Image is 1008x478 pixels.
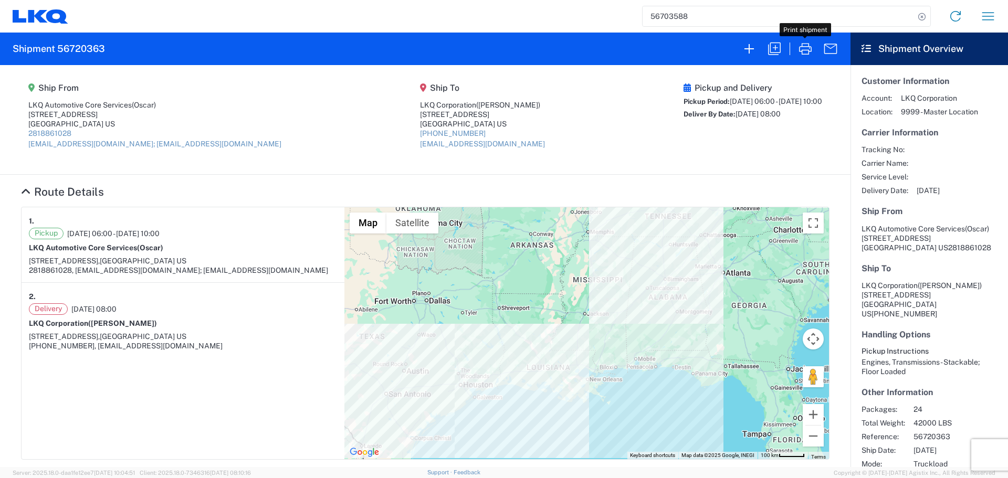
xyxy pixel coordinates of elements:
span: [PHONE_NUMBER] [871,310,937,318]
h5: Ship From [862,206,997,216]
span: LKQ Automotive Core Services [862,225,965,233]
div: LKQ Automotive Core Services [28,100,281,110]
span: Map data ©2025 Google, INEGI [681,452,754,458]
strong: LKQ Corporation [29,319,157,327]
a: Support [427,469,454,475]
h5: Customer Information [862,76,997,86]
span: Reference: [862,432,905,441]
div: [GEOGRAPHIC_DATA] US [28,119,281,129]
div: [PHONE_NUMBER], [EMAIL_ADDRESS][DOMAIN_NAME] [29,341,337,350]
input: Shipment, tracking or reference number [643,6,915,26]
a: Hide Details [21,185,104,198]
span: [GEOGRAPHIC_DATA] US [100,257,186,265]
span: [STREET_ADDRESS] [862,234,931,242]
span: ([PERSON_NAME]) [88,319,157,327]
button: Zoom out [803,426,824,447]
span: Server: 2025.18.0-daa1fe12ee7 [13,470,135,476]
span: 2818861028 [948,243,991,252]
h2: Shipment 56720363 [13,43,105,55]
a: 2818861028 [28,129,71,137]
div: Engines, Transmissions - Stackable; Floor Loaded [862,357,997,376]
span: [GEOGRAPHIC_DATA] US [100,332,186,341]
span: [STREET_ADDRESS], [29,332,100,341]
div: 2818861028, [EMAIL_ADDRESS][DOMAIN_NAME]; [EMAIL_ADDRESS][DOMAIN_NAME] [29,265,337,275]
div: LKQ Corporation [420,100,545,110]
span: Account: [862,93,892,103]
span: Delivery Date: [862,186,908,195]
span: [DATE] 10:04:51 [94,470,135,476]
span: 100 km [761,452,779,458]
h5: Ship To [862,263,997,273]
span: LKQ Corporation [901,93,978,103]
button: Show street map [350,213,386,233]
span: Truckload [913,459,1003,469]
span: Location: [862,107,892,116]
span: (Oscar) [965,225,989,233]
strong: LKQ Automotive Core Services [29,243,163,252]
a: [EMAIL_ADDRESS][DOMAIN_NAME]; [EMAIL_ADDRESS][DOMAIN_NAME] [28,140,281,148]
h5: Ship From [28,83,281,93]
h5: Pickup and Delivery [684,83,822,93]
span: [DATE] 06:00 - [DATE] 10:00 [67,229,160,238]
span: 56720363 [913,432,1003,441]
address: [GEOGRAPHIC_DATA] US [862,224,997,252]
button: Map Scale: 100 km per 46 pixels [758,452,808,459]
button: Map camera controls [803,328,824,349]
span: [DATE] 08:10:16 [210,470,251,476]
a: Open this area in Google Maps (opens a new window) [347,445,382,459]
h5: Handling Options [862,330,997,339]
div: [GEOGRAPHIC_DATA] US [420,119,545,129]
span: [DATE] 06:00 - [DATE] 10:00 [730,97,822,105]
button: Toggle fullscreen view [803,213,824,233]
span: ([PERSON_NAME]) [476,101,540,109]
span: Total Weight: [862,418,905,428]
address: [GEOGRAPHIC_DATA] US [862,281,997,318]
span: Carrier Name: [862,158,908,168]
span: LKQ Corporation [STREET_ADDRESS] [862,281,982,299]
a: Terms [811,454,826,460]
span: ([PERSON_NAME]) [918,281,982,290]
span: 42000 LBS [913,418,1003,428]
span: Deliver By Date: [684,110,736,118]
a: [PHONE_NUMBER] [420,129,486,137]
h6: Pickup Instructions [862,347,997,356]
button: Zoom in [803,404,824,425]
a: [EMAIL_ADDRESS][DOMAIN_NAME] [420,140,545,148]
span: [DATE] 08:00 [71,304,117,314]
span: 9999 - Master Location [901,107,978,116]
span: (Oscar) [132,101,156,109]
span: [DATE] 08:00 [736,110,781,118]
a: Feedback [454,469,480,475]
span: Pickup [29,228,64,239]
h5: Carrier Information [862,128,997,137]
span: 24 [913,405,1003,414]
span: Client: 2025.18.0-7346316 [140,470,251,476]
div: [STREET_ADDRESS] [28,110,281,119]
img: Google [347,445,382,459]
span: Copyright © [DATE]-[DATE] Agistix Inc., All Rights Reserved [834,468,995,477]
span: [DATE] [913,445,1003,455]
span: Pickup Period: [684,98,730,105]
button: Keyboard shortcuts [630,452,675,459]
button: Show satellite imagery [386,213,438,233]
strong: 2. [29,290,36,303]
h5: Ship To [420,83,545,93]
div: [STREET_ADDRESS] [420,110,545,119]
span: Mode: [862,459,905,469]
span: Packages: [862,405,905,414]
strong: 1. [29,215,34,228]
span: Delivery [29,303,68,315]
span: [STREET_ADDRESS], [29,257,100,265]
header: Shipment Overview [850,33,1008,65]
span: Ship Date: [862,445,905,455]
span: [DATE] [917,186,940,195]
span: Tracking No: [862,145,908,154]
button: Drag Pegman onto the map to open Street View [803,366,824,387]
span: Service Level: [862,172,908,182]
h5: Other Information [862,387,997,397]
span: (Oscar) [137,243,163,252]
